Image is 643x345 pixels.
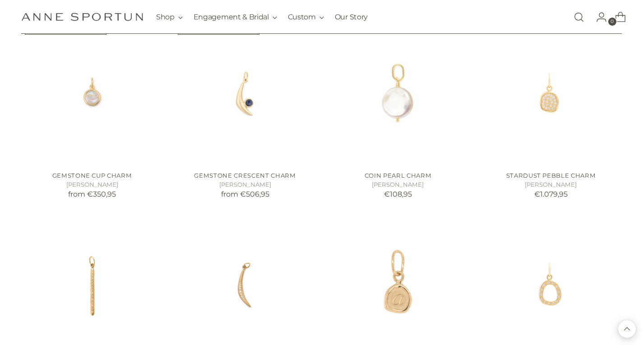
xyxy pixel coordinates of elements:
[21,189,163,200] p: from €350,95
[21,180,163,189] h5: [PERSON_NAME]
[384,190,412,198] span: €108,95
[480,23,622,164] a: Stardust Pebble Charm
[618,320,636,338] button: Back to top
[194,172,296,179] a: Gemstone Crescent Charm
[506,172,596,179] a: Stardust Pebble Charm
[174,189,316,200] p: from €506,95
[21,13,143,21] a: Anne Sportun Fine Jewellery
[174,23,316,164] a: Gemstone Crescent Charm
[365,172,432,179] a: Coin Pearl Charm
[288,7,324,27] button: Custom
[327,180,469,189] h5: [PERSON_NAME]
[174,180,316,189] h5: [PERSON_NAME]
[52,172,132,179] a: Gemstone Cup Charm
[327,23,469,164] a: Coin Pearl Charm
[534,190,568,198] span: €1.079,95
[156,7,183,27] button: Shop
[589,8,607,26] a: Go to the account page
[608,8,626,26] a: Open cart modal
[335,7,368,27] a: Our Story
[480,180,622,189] h5: [PERSON_NAME]
[194,7,277,27] button: Engagement & Bridal
[21,23,163,164] a: Gemstone Cup Charm
[608,18,616,26] span: 0
[570,8,588,26] a: Open search modal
